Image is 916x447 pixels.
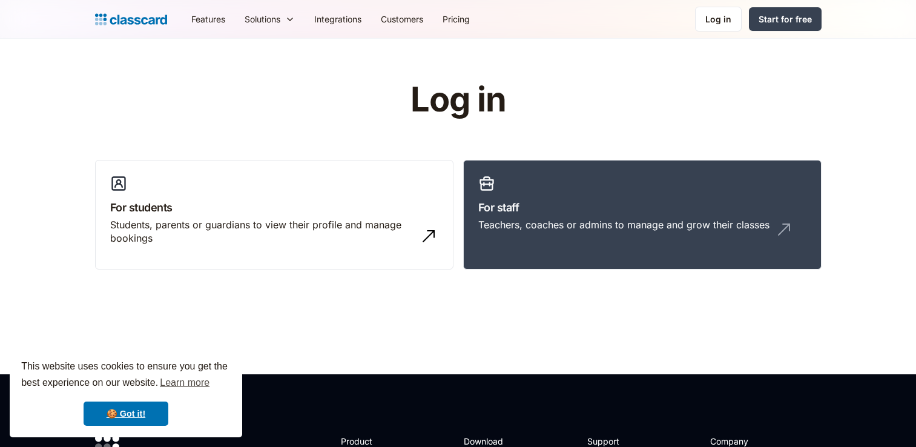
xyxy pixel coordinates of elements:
span: This website uses cookies to ensure you get the best experience on our website. [21,359,231,392]
a: Features [182,5,235,33]
h3: For students [110,199,438,216]
a: Integrations [305,5,371,33]
a: Pricing [433,5,479,33]
div: cookieconsent [10,348,242,437]
a: dismiss cookie message [84,402,168,426]
a: Log in [695,7,742,31]
a: Start for free [749,7,822,31]
div: Teachers, coaches or admins to manage and grow their classes [478,218,769,231]
div: Solutions [245,13,280,25]
div: Solutions [235,5,305,33]
div: Log in [705,13,731,25]
a: For staffTeachers, coaches or admins to manage and grow their classes [463,160,822,270]
div: Start for free [759,13,812,25]
h1: Log in [266,81,650,119]
a: For studentsStudents, parents or guardians to view their profile and manage bookings [95,160,453,270]
a: learn more about cookies [158,374,211,392]
a: Customers [371,5,433,33]
a: home [95,11,167,28]
div: Students, parents or guardians to view their profile and manage bookings [110,218,414,245]
h3: For staff [478,199,806,216]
